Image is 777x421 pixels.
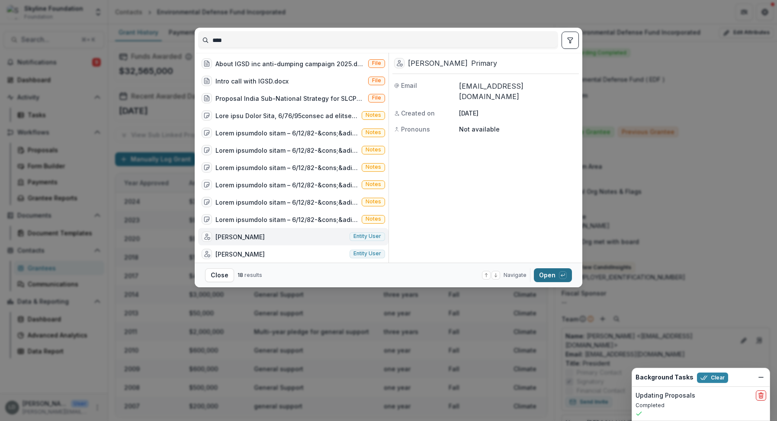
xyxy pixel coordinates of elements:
span: Pronouns [401,125,430,134]
span: Created on [401,109,435,118]
p: Not available [459,125,577,134]
button: Clear [697,373,728,383]
div: Lorem ipsumdolo sitam – 6/12/82-&cons;&adip;&elit;&sedd;&eius;&temp;&inci;&utla;&etdo;&magn;&aliq... [215,129,358,138]
div: Proposal India Sub-National Strategy for SLCPs.IGSD.docx [215,94,365,103]
span: Navigate [504,271,527,279]
span: Entity user [353,251,381,257]
span: Primary [471,59,497,67]
div: Intro call with IGSD.docx [215,77,289,86]
span: Notes [366,147,381,153]
span: Notes [366,112,381,118]
div: Lore ipsu Dolor Sita, 6/76/95consec ad elitsedd, eiusmod temp INCI ut 2448laboreet do MAGN al Eni... [215,111,358,120]
button: delete [756,390,766,401]
span: Entity user [353,233,381,239]
span: 18 [238,272,243,278]
span: File [372,77,381,84]
span: Email [401,81,417,90]
span: results [244,272,262,278]
span: Notes [366,199,381,205]
a: [EMAIL_ADDRESS][DOMAIN_NAME] [459,82,523,101]
span: Notes [366,129,381,135]
div: Lorem ipsumdolo sitam – 6/12/82-&cons;&adip;&elit;&sedd;&eius;&temp;&inci;&utla;&etdo;&magn;&aliq... [215,180,358,190]
h2: Background Tasks [636,374,694,381]
span: Notes [366,164,381,170]
button: Close [205,268,234,282]
span: File [372,95,381,101]
div: Lorem ipsumdolo sitam – 6/12/82-&cons;&adip;&elit;&sedd;&eius;&temp;&inci;&utla;&etdo;&magn;&aliq... [215,198,358,207]
div: [PERSON_NAME] [215,232,265,241]
span: Notes [366,216,381,222]
button: Dismiss [756,372,766,382]
span: Notes [366,181,381,187]
p: [DATE] [459,109,577,118]
button: Open [534,268,572,282]
div: Lorem ipsumdolo sitam – 6/12/82-&cons;&adip;&elit;&sedd;&eius;&temp;&inci;&utla;&etdo;&magn;&aliq... [215,146,358,155]
p: Completed [636,402,766,409]
div: Lorem ipsumdolo sitam – 6/12/82-&cons;&adip;&elit;&sedd;&eius;&temp;&inci;&utla;&etdo;&magn;&aliq... [215,163,358,172]
button: toggle filters [562,32,579,49]
div: [PERSON_NAME] [215,250,265,259]
div: Lorem ipsumdolo sitam – 6/12/82-&cons;&adip;&elit;&sedd;&eius;&temp;&inci;&utla;&etdo;&magn;&aliq... [215,215,358,224]
div: [PERSON_NAME] [408,58,468,68]
div: About IGSD inc anti-dumping campaign 2025.docx [215,59,365,68]
span: File [372,60,381,66]
h2: Updating Proposals [636,392,695,399]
